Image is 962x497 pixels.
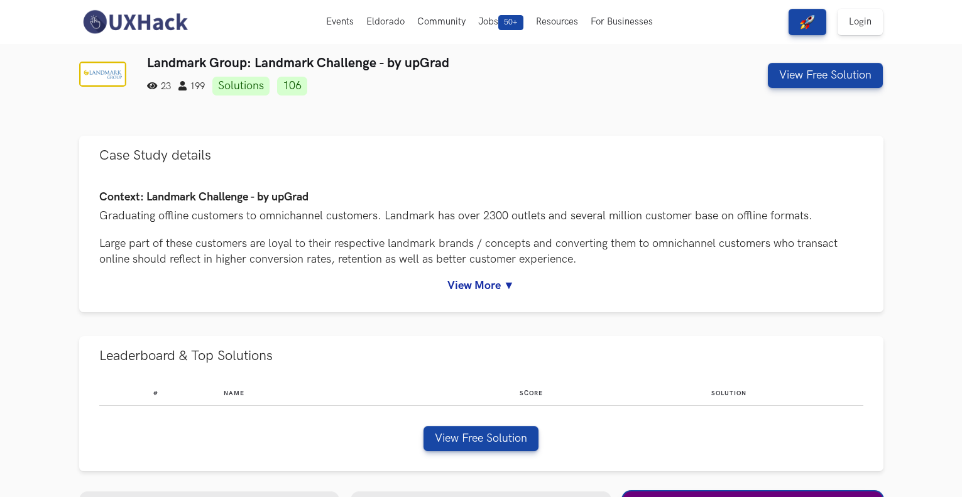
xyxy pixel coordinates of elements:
[99,147,211,164] span: Case Study details
[99,208,863,224] p: Graduating offline customers to omnichannel customers. Landmark has over 2300 outlets and several...
[79,336,883,376] button: Leaderboard & Top Solutions
[147,55,679,71] h3: Landmark Group: Landmark Challenge - by upGrad
[498,15,523,30] span: 50+
[424,426,538,451] button: View Free Solution
[838,9,883,35] a: Login
[520,390,543,397] span: Score
[212,77,270,96] a: Solutions
[277,77,307,96] a: 106
[153,390,158,397] span: #
[99,347,273,364] span: Leaderboard & Top Solutions
[178,81,205,92] span: 199
[800,14,815,30] img: rocket
[79,136,883,175] button: Case Study details
[147,81,171,92] span: 23
[99,191,863,204] h4: Context: Landmark Challenge - by upGrad
[99,279,863,292] a: View More ▼
[79,9,191,35] img: UXHack-logo.png
[79,376,883,471] div: Leaderboard & Top Solutions
[79,62,126,87] img: Landmark Group logo
[768,63,883,88] button: View Free Solution
[99,380,863,406] table: Leaderboard
[711,390,746,397] span: Solution
[99,236,863,267] p: Large part of these customers are loyal to their respective landmark brands / concepts and conver...
[224,390,244,397] span: Name
[79,175,883,312] div: Case Study details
